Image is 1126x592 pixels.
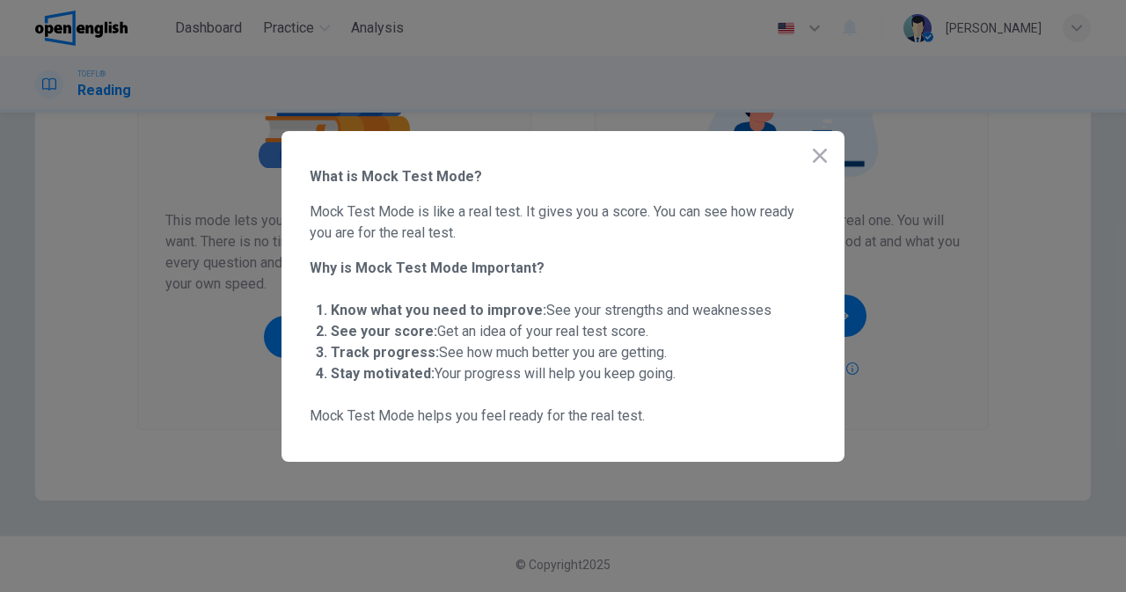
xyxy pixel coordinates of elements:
span: What is Mock Test Mode? [310,166,816,187]
strong: Know what you need to improve: [331,302,546,318]
strong: Track progress: [331,344,439,361]
span: Mock Test Mode helps you feel ready for the real test. [310,406,816,427]
span: See how much better you are getting. [331,344,667,361]
span: Get an idea of your real test score. [331,323,648,340]
span: Your progress will help you keep going. [331,365,676,382]
span: See your strengths and weaknesses [331,302,771,318]
span: Why is Mock Test Mode Important? [310,258,816,279]
strong: See your score: [331,323,437,340]
strong: Stay motivated: [331,365,435,382]
span: Mock Test Mode is like a real test. It gives you a score. You can see how ready you are for the r... [310,201,816,244]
